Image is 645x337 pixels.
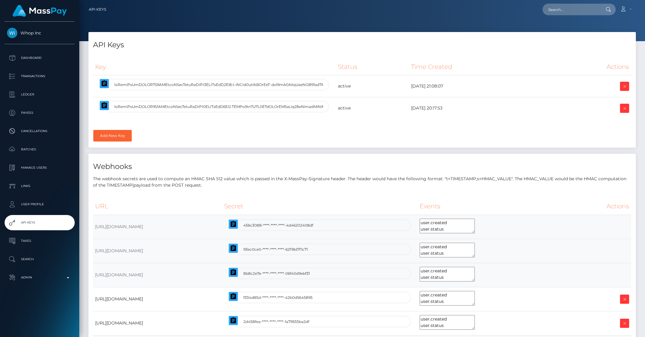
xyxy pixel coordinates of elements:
[409,97,549,119] td: [DATE] 20:17:53
[93,215,222,239] td: [URL][DOMAIN_NAME]
[7,218,72,227] p: API Keys
[93,161,631,172] h4: Webhooks
[7,28,17,38] img: Whop Inc
[93,239,222,263] td: [URL][DOMAIN_NAME]
[5,252,75,267] a: Search
[336,75,409,97] td: active
[420,219,475,233] textarea: user.created user.status payout.created payout.status load.created load.status load.reversed spen...
[7,273,72,282] p: Admin
[93,311,222,335] td: [URL][DOMAIN_NAME]
[5,142,75,157] a: Batches
[420,315,475,330] textarea: user.created user.status payout.created payout.status load.created load.status load.reversed spen...
[409,75,549,97] td: [DATE] 21:08:07
[543,4,600,15] input: Search...
[5,87,75,102] a: Ledger
[7,163,72,172] p: Manage Users
[7,53,72,63] p: Dashboard
[409,59,549,75] th: Time Created
[417,198,565,215] th: Events
[7,108,72,117] p: Payees
[93,263,222,287] td: [URL][DOMAIN_NAME]
[5,30,75,36] span: Whop Inc
[549,59,631,75] th: Actions
[7,145,72,154] p: Batches
[222,198,417,215] th: Secret
[13,5,67,17] img: MassPay Logo
[5,50,75,66] a: Dashboard
[7,127,72,136] p: Cancellations
[93,40,631,50] h4: API Keys
[5,270,75,285] a: Admin
[420,291,475,306] textarea: user.created user.status payout.created payout.status load.created load.status load.reversed spen...
[7,181,72,191] p: Links
[5,124,75,139] a: Cancellations
[93,130,132,142] a: Add New Key
[93,287,222,311] td: [URL][DOMAIN_NAME]
[5,105,75,120] a: Payees
[89,3,106,16] a: API Keys
[7,236,72,246] p: Taxes
[93,176,631,188] p: The webhook secrets are used to compute an HMAC SHA 512 value which is passed in the X-MassPay-Si...
[336,59,409,75] th: Status
[93,198,222,215] th: URL
[93,59,336,75] th: Key
[5,197,75,212] a: User Profile
[5,233,75,249] a: Taxes
[5,215,75,230] a: API Keys
[7,255,72,264] p: Search
[7,200,72,209] p: User Profile
[7,72,72,81] p: Transactions
[5,69,75,84] a: Transactions
[7,90,72,99] p: Ledger
[5,160,75,175] a: Manage Users
[420,243,475,257] textarea: user.created user.status payout.created payout.status load.created load.status load.reversed spen...
[5,178,75,194] a: Links
[420,267,475,281] textarea: user.created user.status payout.created payout.status load.created load.status load.reversed spen...
[336,97,409,119] td: active
[565,198,631,215] th: Actions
